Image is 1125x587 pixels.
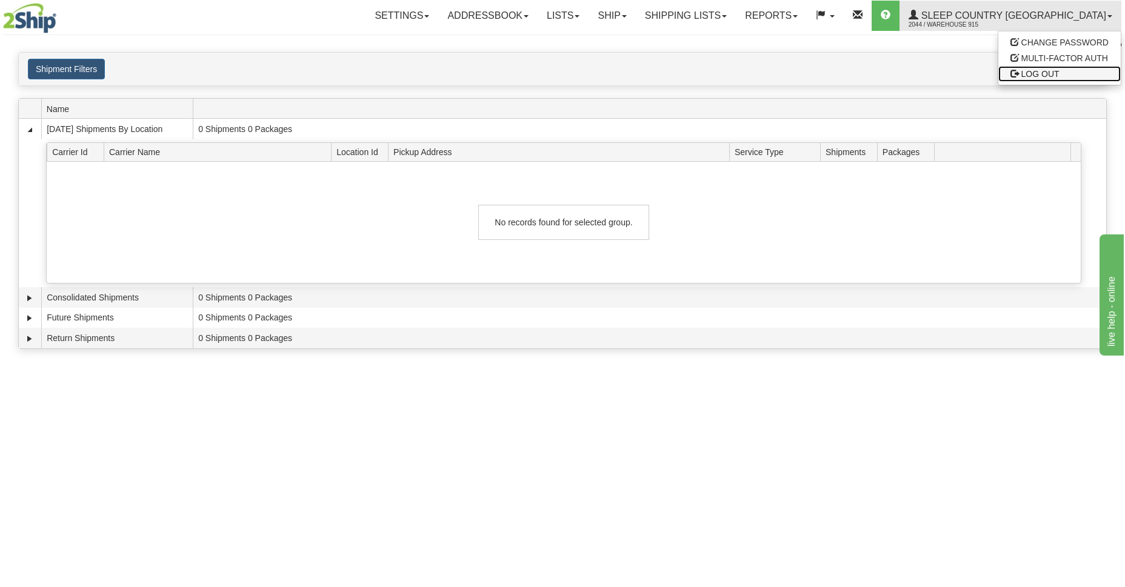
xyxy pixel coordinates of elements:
[193,328,1106,348] td: 0 Shipments 0 Packages
[589,1,635,31] a: Ship
[366,1,438,31] a: Settings
[636,1,736,31] a: Shipping lists
[1021,53,1108,63] span: MULTI-FACTOR AUTH
[109,142,332,161] span: Carrier Name
[52,142,104,161] span: Carrier Id
[41,119,193,139] td: [DATE] Shipments By Location
[3,3,56,33] img: logo2044.jpg
[1021,38,1109,47] span: CHANGE PASSWORD
[24,333,36,345] a: Expand
[41,308,193,328] td: Future Shipments
[193,308,1106,328] td: 0 Shipments 0 Packages
[41,328,193,348] td: Return Shipments
[826,142,877,161] span: Shipments
[193,287,1106,308] td: 0 Shipments 0 Packages
[998,35,1121,50] a: CHANGE PASSWORD
[3,41,1122,51] div: Support: 1 - 855 - 55 - 2SHIP
[909,19,1000,31] span: 2044 / Warehouse 915
[1021,69,1060,79] span: LOG OUT
[736,1,807,31] a: Reports
[900,1,1121,31] a: Sleep Country [GEOGRAPHIC_DATA] 2044 / Warehouse 915
[41,287,193,308] td: Consolidated Shipments
[24,124,36,136] a: Collapse
[918,10,1106,21] span: Sleep Country [GEOGRAPHIC_DATA]
[9,7,112,22] div: live help - online
[47,99,193,118] span: Name
[998,66,1121,82] a: LOG OUT
[735,142,820,161] span: Service Type
[538,1,589,31] a: Lists
[478,205,649,240] div: No records found for selected group.
[24,312,36,324] a: Expand
[438,1,538,31] a: Addressbook
[193,119,1106,139] td: 0 Shipments 0 Packages
[1097,231,1124,355] iframe: chat widget
[998,50,1121,66] a: MULTI-FACTOR AUTH
[24,292,36,304] a: Expand
[883,142,934,161] span: Packages
[393,142,729,161] span: Pickup Address
[28,59,105,79] button: Shipment Filters
[336,142,388,161] span: Location Id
